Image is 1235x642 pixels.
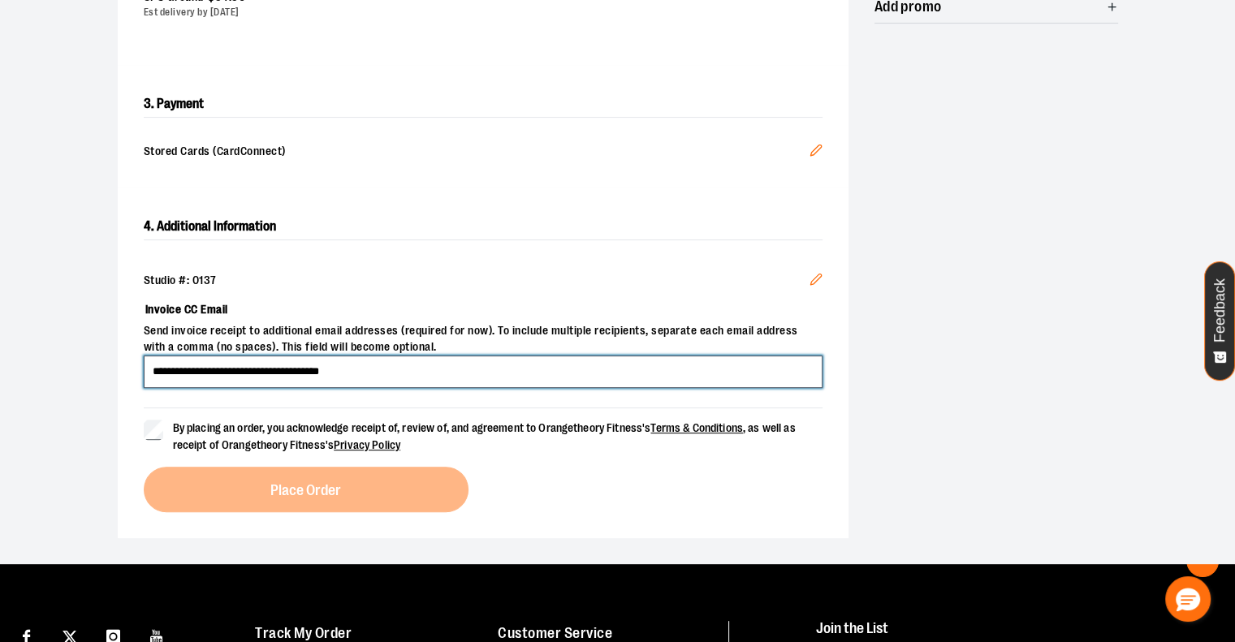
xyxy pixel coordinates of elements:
span: Stored Cards (CardConnect) [144,144,810,162]
a: Privacy Policy [334,438,400,451]
button: Hello, have a question? Let’s chat. [1165,576,1211,622]
button: Edit [797,131,836,175]
div: Est delivery by [DATE] [144,6,810,19]
h2: 3. Payment [144,91,823,118]
a: Track My Order [255,625,352,641]
input: By placing an order, you acknowledge receipt of, review of, and agreement to Orangetheory Fitness... [144,420,163,439]
span: Feedback [1212,278,1228,343]
div: Studio #: 0137 [144,273,823,289]
a: Terms & Conditions [650,421,743,434]
span: Send invoice receipt to additional email addresses (required for now). To include multiple recipi... [144,323,823,355]
span: By placing an order, you acknowledge receipt of, review of, and agreement to Orangetheory Fitness... [173,421,796,451]
h2: 4. Additional Information [144,213,823,240]
button: Feedback - Show survey [1204,261,1235,381]
button: Edit [797,260,836,304]
label: Invoice CC Email [144,295,823,323]
a: Customer Service [498,625,612,641]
